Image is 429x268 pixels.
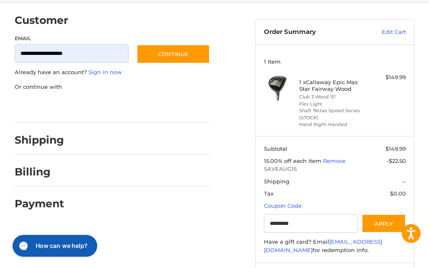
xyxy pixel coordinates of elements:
iframe: Gorgias live chat messenger [8,232,100,260]
label: Email [15,35,129,42]
li: Club 3 Wood 15° [299,93,368,100]
h3: Order Summary [264,28,361,36]
span: $0.00 [390,190,406,197]
h2: Customer [15,14,68,27]
a: Remove [323,157,346,164]
p: Already have an account? [15,68,210,77]
button: Continue [137,44,210,64]
span: Subtotal [264,145,287,152]
li: Hand Right-Handed [299,121,368,128]
span: -$22.50 [387,157,406,164]
h2: Shipping [15,134,64,147]
span: Tax [264,190,274,197]
span: $149.99 [385,145,406,152]
iframe: PayPal-paylater [83,99,146,114]
a: Edit Cart [361,28,406,36]
li: Shaft *Attas Speed Series (STOCK) [299,107,368,121]
h2: Payment [15,197,64,210]
span: -- [402,178,406,185]
div: Have a gift card? Email for redemption info. [264,238,406,254]
span: 15.00% off each item [264,157,323,164]
input: Gift Certificate or Coupon Code [264,214,358,233]
a: [EMAIL_ADDRESS][DOMAIN_NAME] [264,238,382,253]
span: Shipping [264,178,289,185]
a: Sign in now [88,69,122,75]
li: Flex Light [299,100,368,108]
span: SAVEAUG15 [264,165,406,173]
h3: 1 Item [264,58,406,65]
div: $149.99 [370,73,406,82]
iframe: PayPal-paypal [12,99,75,114]
p: Or continue with [15,83,210,91]
h2: Billing [15,165,64,178]
button: Apply [362,214,406,233]
h4: 1 x Callaway Epic Max Star Fairway Wood [299,79,368,93]
a: Coupon Code [264,202,302,209]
